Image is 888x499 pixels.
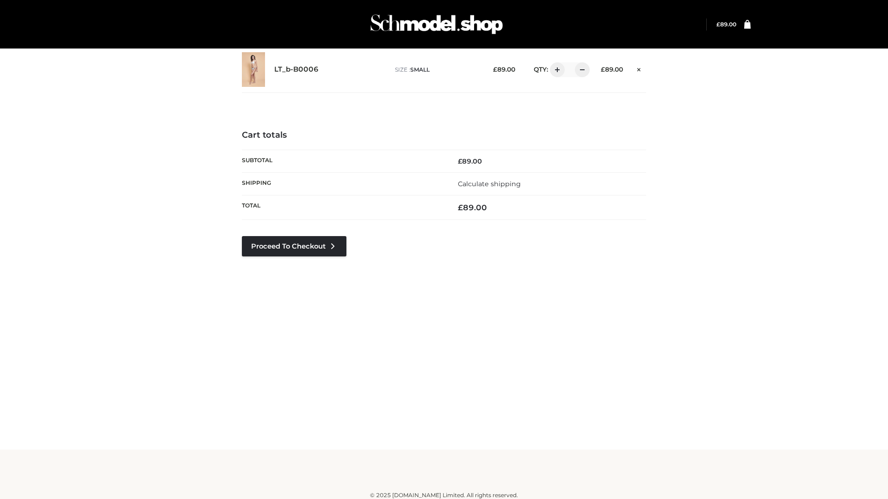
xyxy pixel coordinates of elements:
bdi: 89.00 [458,157,482,165]
a: Calculate shipping [458,180,521,188]
span: £ [493,66,497,73]
th: Subtotal [242,150,444,172]
bdi: 89.00 [716,21,736,28]
bdi: 89.00 [493,66,515,73]
th: Shipping [242,172,444,195]
span: SMALL [410,66,430,73]
a: £89.00 [716,21,736,28]
th: Total [242,195,444,220]
span: £ [716,21,720,28]
span: £ [458,203,463,212]
span: £ [458,157,462,165]
bdi: 89.00 [601,66,623,73]
a: LT_b-B0006 [274,65,319,74]
span: £ [601,66,605,73]
img: Schmodel Admin 964 [367,6,506,43]
div: QTY: [524,62,586,77]
a: Proceed to Checkout [242,236,346,256]
bdi: 89.00 [458,203,487,212]
p: size : [395,66,479,74]
a: Remove this item [632,62,646,74]
h4: Cart totals [242,130,646,140]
